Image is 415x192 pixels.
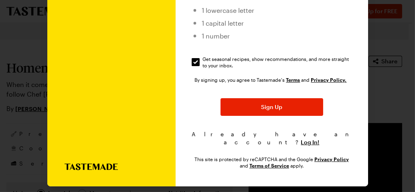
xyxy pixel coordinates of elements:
[192,58,200,66] input: Get seasonal recipes, show recommendations, and more straight to your inbox.
[192,131,352,146] span: Already have an account?
[202,6,255,14] span: 1 lowercase letter
[261,103,282,111] span: Sign Up
[195,76,349,84] div: By signing up, you agree to Tastemade's and
[301,138,320,146] button: Log In!
[203,56,353,69] span: Get seasonal recipes, show recommendations, and more straight to your inbox.
[314,156,349,162] a: Google Privacy Policy
[192,156,352,169] div: This site is protected by reCAPTCHA and the Google and apply.
[221,98,323,116] button: Sign Up
[202,32,230,40] span: 1 number
[286,76,300,83] a: Tastemade Terms of Service
[311,76,347,83] a: Tastemade Privacy Policy
[202,19,244,27] span: 1 capital letter
[249,162,289,169] a: Google Terms of Service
